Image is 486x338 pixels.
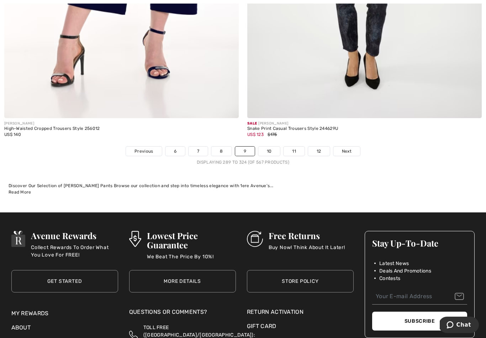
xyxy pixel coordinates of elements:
a: 12 [308,147,330,156]
span: Read More [9,190,31,195]
span: TOLL FREE ([GEOGRAPHIC_DATA]/[GEOGRAPHIC_DATA]): [143,324,255,338]
p: Buy Now! Think About It Later! [269,244,345,258]
a: 8 [211,147,231,156]
h3: Free Returns [269,231,345,240]
span: Next [342,148,352,154]
img: Free Returns [247,231,263,247]
a: 6 [165,147,185,156]
iframe: Opens a widget where you can chat to one of our agents [440,317,479,334]
img: Lowest Price Guarantee [129,231,141,247]
a: 9 [235,147,255,156]
a: 11 [284,147,305,156]
span: $175 [268,132,277,137]
h3: Stay Up-To-Date [372,238,467,248]
a: Store Policy [247,270,354,292]
div: Questions or Comments? [129,308,236,320]
a: Get Started [11,270,118,292]
h3: Avenue Rewards [31,231,118,240]
button: Subscribe [372,312,467,331]
div: About [11,323,118,336]
a: Gift Card [247,322,354,331]
div: [PERSON_NAME] [247,121,338,126]
a: Previous [126,147,162,156]
a: More Details [129,270,236,292]
a: My Rewards [11,310,49,317]
div: High-Waisted Cropped Trousers Style 256012 [4,126,100,131]
p: We Beat The Price By 10%! [147,253,236,267]
div: Snake Print Casual Trousers Style 244629U [247,126,338,131]
h3: Lowest Price Guarantee [147,231,236,249]
img: Avenue Rewards [11,231,26,247]
input: Your E-mail Address [372,289,467,305]
span: Previous [134,148,153,154]
div: [PERSON_NAME] [4,121,100,126]
span: Latest News [379,260,409,267]
a: 7 [189,147,208,156]
a: 10 [258,147,280,156]
div: Discover Our Selection of [PERSON_NAME] Pants Browse our collection and step into timeless elegan... [9,183,477,189]
span: US$ 123 [247,132,264,137]
a: Return Activation [247,308,354,316]
span: Sale [247,121,257,126]
a: Next [333,147,360,156]
p: Collect Rewards To Order What You Love For FREE! [31,244,118,258]
span: US$ 140 [4,132,21,137]
span: Deals And Promotions [379,267,431,275]
span: Contests [379,275,400,282]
